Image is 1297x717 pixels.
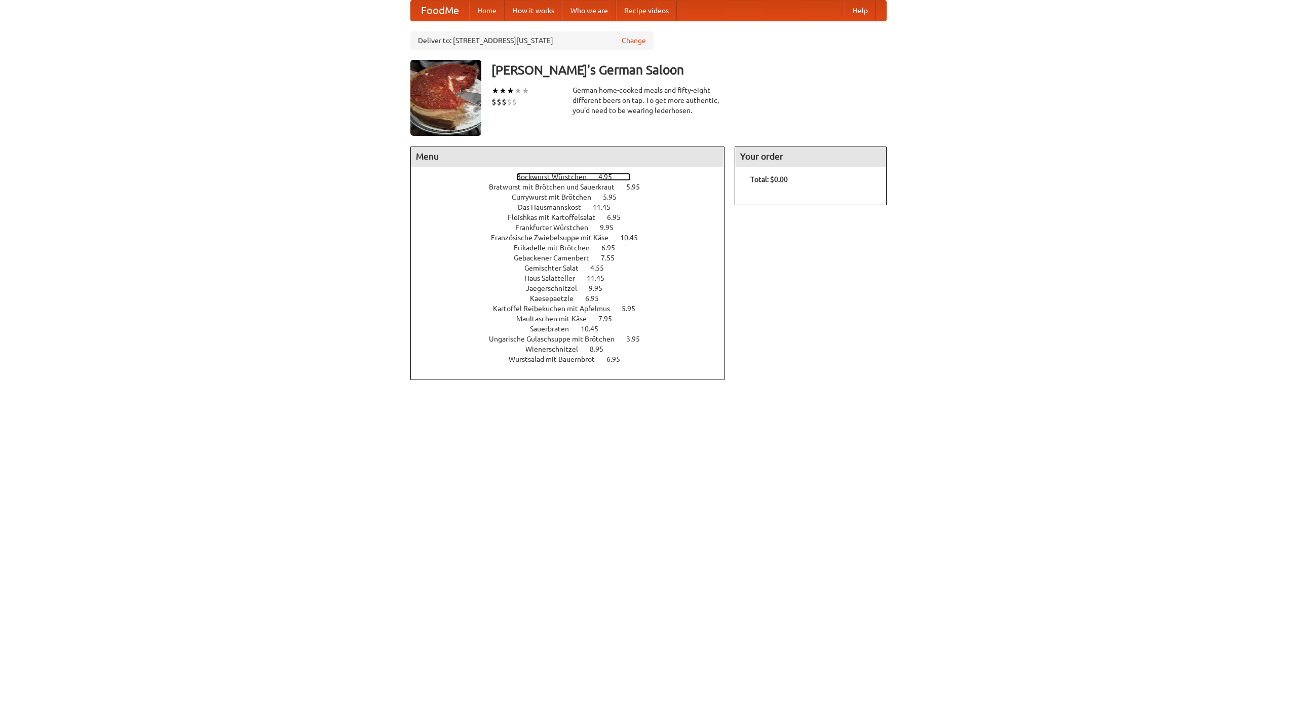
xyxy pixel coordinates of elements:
[581,325,608,333] span: 10.45
[508,213,639,221] a: Fleishkas mit Kartoffelsalat 6.95
[589,284,613,292] span: 9.95
[514,254,599,262] span: Gebackener Camenbert
[601,254,625,262] span: 7.55
[845,1,876,21] a: Help
[516,173,631,181] a: Bockwurst Würstchen 4.95
[516,173,597,181] span: Bockwurst Würstchen
[514,85,522,96] li: ★
[512,193,635,201] a: Currywurst mit Brötchen 5.95
[491,234,619,242] span: Französische Zwiebelsuppe mit Käse
[606,355,630,363] span: 6.95
[505,1,562,21] a: How it works
[601,244,625,252] span: 6.95
[530,325,617,333] a: Sauerbraten 10.45
[410,31,654,50] div: Deliver to: [STREET_ADDRESS][US_STATE]
[469,1,505,21] a: Home
[491,85,499,96] li: ★
[524,264,589,272] span: Gemischter Salat
[489,183,659,191] a: Bratwurst mit Brötchen und Sauerkraut 5.95
[522,85,529,96] li: ★
[518,203,629,211] a: Das Hausmannskost 11.45
[491,234,657,242] a: Französische Zwiebelsuppe mit Käse 10.45
[524,264,623,272] a: Gemischter Salat 4.55
[502,96,507,107] li: $
[489,335,659,343] a: Ungarische Gulaschsuppe mit Brötchen 3.95
[573,85,724,116] div: German home-cooked meals and fifty-eight different beers on tap. To get more authentic, you'd nee...
[587,274,615,282] span: 11.45
[518,203,591,211] span: Das Hausmannskost
[507,96,512,107] li: $
[590,264,614,272] span: 4.55
[497,96,502,107] li: $
[491,96,497,107] li: $
[515,223,632,232] a: Frankfurter Würstchen 9.95
[598,173,622,181] span: 4.95
[493,305,620,313] span: Kartoffel Reibekuchen mit Apfelmus
[516,315,631,323] a: Maultaschen mit Käse 7.95
[512,193,601,201] span: Currywurst mit Brötchen
[514,244,600,252] span: Frikadelle mit Brötchen
[620,234,648,242] span: 10.45
[622,305,645,313] span: 5.95
[411,146,724,167] h4: Menu
[750,175,788,183] b: Total: $0.00
[526,284,621,292] a: Jaegerschnitzel 9.95
[626,335,650,343] span: 3.95
[603,193,627,201] span: 5.95
[525,345,622,353] a: Wienerschnitzel 8.95
[410,60,481,136] img: angular.jpg
[585,294,609,303] span: 6.95
[491,60,887,80] h3: [PERSON_NAME]'s German Saloon
[600,223,624,232] span: 9.95
[530,294,618,303] a: Kaesepaetzle 6.95
[515,223,598,232] span: Frankfurter Würstchen
[616,1,677,21] a: Recipe videos
[509,355,605,363] span: Wurstsalad mit Bauernbrot
[514,244,634,252] a: Frikadelle mit Brötchen 6.95
[524,274,585,282] span: Haus Salatteller
[507,85,514,96] li: ★
[508,213,605,221] span: Fleishkas mit Kartoffelsalat
[590,345,614,353] span: 8.95
[512,96,517,107] li: $
[626,183,650,191] span: 5.95
[598,315,622,323] span: 7.95
[525,345,588,353] span: Wienerschnitzel
[524,274,623,282] a: Haus Salatteller 11.45
[514,254,633,262] a: Gebackener Camenbert 7.55
[607,213,631,221] span: 6.95
[489,335,625,343] span: Ungarische Gulaschsuppe mit Brötchen
[509,355,639,363] a: Wurstsalad mit Bauernbrot 6.95
[489,183,625,191] span: Bratwurst mit Brötchen und Sauerkraut
[516,315,597,323] span: Maultaschen mit Käse
[411,1,469,21] a: FoodMe
[622,35,646,46] a: Change
[530,325,579,333] span: Sauerbraten
[499,85,507,96] li: ★
[735,146,886,167] h4: Your order
[526,284,587,292] span: Jaegerschnitzel
[593,203,621,211] span: 11.45
[562,1,616,21] a: Who we are
[530,294,584,303] span: Kaesepaetzle
[493,305,654,313] a: Kartoffel Reibekuchen mit Apfelmus 5.95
